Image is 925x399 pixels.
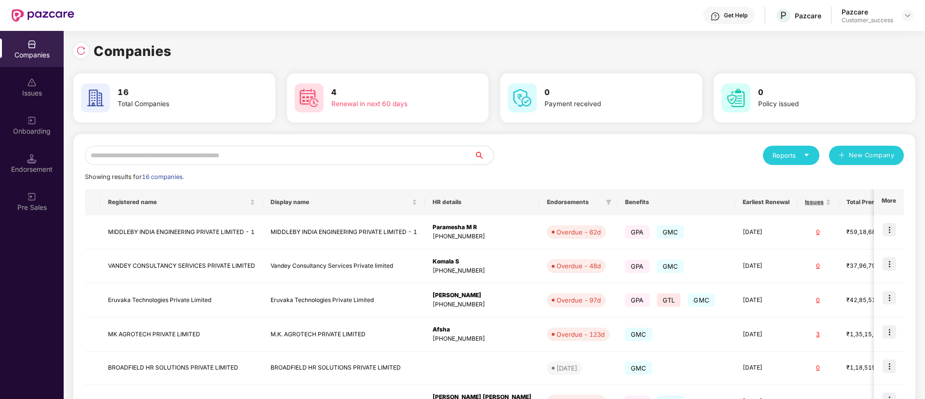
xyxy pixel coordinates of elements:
[805,228,831,237] div: 0
[263,189,425,215] th: Display name
[735,215,797,249] td: [DATE]
[625,328,653,341] span: GMC
[94,41,172,62] h1: Companies
[100,352,263,385] td: BROADFIELD HR SOLUTIONS PRIVATE LIMITED
[797,189,839,215] th: Issues
[81,83,110,112] img: svg+xml;base64,PHN2ZyB4bWxucz0iaHR0cDovL3d3dy53My5vcmcvMjAwMC9zdmciIHdpZHRoPSI2MCIgaGVpZ2h0PSI2MC...
[805,296,831,305] div: 0
[433,232,531,241] div: [PHONE_NUMBER]
[557,363,577,373] div: [DATE]
[100,317,263,352] td: MK AGROTECH PRIVATE LIMITED
[118,99,239,110] div: Total Companies
[625,293,650,307] span: GPA
[263,283,425,317] td: Eruvaka Technologies Private Limited
[331,99,453,110] div: Renewal in next 60 days
[100,189,263,215] th: Registered name
[433,334,531,344] div: [PHONE_NUMBER]
[604,196,613,208] span: filter
[883,325,896,339] img: icon
[842,7,893,16] div: Pazcare
[557,295,601,305] div: Overdue - 97d
[735,189,797,215] th: Earliest Renewal
[625,225,650,239] span: GPA
[547,198,602,206] span: Endorsements
[108,198,248,206] span: Registered name
[805,261,831,271] div: 0
[735,317,797,352] td: [DATE]
[688,293,715,307] span: GMC
[883,359,896,373] img: icon
[874,189,904,215] th: More
[883,291,896,304] img: icon
[735,283,797,317] td: [DATE]
[118,86,239,99] h3: 16
[904,12,911,19] img: svg+xml;base64,PHN2ZyBpZD0iRHJvcGRvd24tMzJ4MzIiIHhtbG5zPSJodHRwOi8vd3d3LnczLm9yZy8yMDAwL3N2ZyIgd2...
[433,325,531,334] div: Afsha
[544,86,666,99] h3: 0
[735,352,797,385] td: [DATE]
[758,99,880,110] div: Policy issued
[846,296,895,305] div: ₹42,85,519.76
[425,189,539,215] th: HR details
[710,12,720,21] img: svg+xml;base64,PHN2ZyBpZD0iSGVscC0zMngzMiIgeG1sbnM9Imh0dHA6Ly93d3cudzMub3JnLzIwMDAvc3ZnIiB3aWR0aD...
[263,352,425,385] td: BROADFIELD HR SOLUTIONS PRIVATE LIMITED
[839,152,845,160] span: plus
[839,189,902,215] th: Total Premium
[846,261,895,271] div: ₹37,96,798.68
[544,99,666,110] div: Payment received
[846,363,895,372] div: ₹1,18,519.2
[795,11,821,20] div: Pazcare
[724,12,748,19] div: Get Help
[27,192,37,202] img: svg+xml;base64,PHN2ZyB3aWR0aD0iMjAiIGhlaWdodD0iMjAiIHZpZXdCb3g9IjAgMCAyMCAyMCIgZmlsbD0ibm9uZSIgeG...
[625,361,653,375] span: GMC
[758,86,880,99] h3: 0
[331,86,453,99] h3: 4
[76,46,86,55] img: svg+xml;base64,PHN2ZyBpZD0iUmVsb2FkLTMyeDMyIiB4bWxucz0iaHR0cDovL3d3dy53My5vcmcvMjAwMC9zdmciIHdpZH...
[617,189,735,215] th: Benefits
[721,83,750,112] img: svg+xml;base64,PHN2ZyB4bWxucz0iaHR0cDovL3d3dy53My5vcmcvMjAwMC9zdmciIHdpZHRoPSI2MCIgaGVpZ2h0PSI2MC...
[846,228,895,237] div: ₹59,18,680.58
[657,293,681,307] span: GTL
[773,151,810,160] div: Reports
[100,249,263,284] td: VANDEY CONSULTANCY SERVICES PRIVATE LIMITED
[263,215,425,249] td: MIDDLEBY INDIA ENGINEERING PRIVATE LIMITED - 1
[27,40,37,49] img: svg+xml;base64,PHN2ZyBpZD0iQ29tcGFuaWVzIiB4bWxucz0iaHR0cDovL3d3dy53My5vcmcvMjAwMC9zdmciIHdpZHRoPS...
[508,83,537,112] img: svg+xml;base64,PHN2ZyB4bWxucz0iaHR0cDovL3d3dy53My5vcmcvMjAwMC9zdmciIHdpZHRoPSI2MCIgaGVpZ2h0PSI2MC...
[27,116,37,125] img: svg+xml;base64,PHN2ZyB3aWR0aD0iMjAiIGhlaWdodD0iMjAiIHZpZXdCb3g9IjAgMCAyMCAyMCIgZmlsbD0ibm9uZSIgeG...
[263,317,425,352] td: M.K. AGROTECH PRIVATE LIMITED
[27,154,37,164] img: svg+xml;base64,PHN2ZyB3aWR0aD0iMTQuNSIgaGVpZ2h0PSIxNC41IiB2aWV3Qm94PSIwIDAgMTYgMTYiIGZpbGw9Im5vbm...
[433,266,531,275] div: [PHONE_NUMBER]
[271,198,410,206] span: Display name
[433,257,531,266] div: Komala S
[474,151,493,159] span: search
[100,283,263,317] td: Eruvaka Technologies Private Limited
[557,227,601,237] div: Overdue - 62d
[805,198,824,206] span: Issues
[805,330,831,339] div: 3
[829,146,904,165] button: plusNew Company
[474,146,494,165] button: search
[805,363,831,372] div: 0
[100,215,263,249] td: MIDDLEBY INDIA ENGINEERING PRIVATE LIMITED - 1
[606,199,612,205] span: filter
[846,330,895,339] div: ₹1,35,15,875.76
[735,249,797,284] td: [DATE]
[849,151,895,160] span: New Company
[883,223,896,236] img: icon
[842,16,893,24] div: Customer_success
[142,173,184,180] span: 16 companies.
[625,260,650,273] span: GPA
[883,257,896,271] img: icon
[803,152,810,158] span: caret-down
[657,225,684,239] span: GMC
[85,173,184,180] span: Showing results for
[780,10,787,21] span: P
[433,223,531,232] div: Paramesha M R
[433,291,531,300] div: [PERSON_NAME]
[846,198,887,206] span: Total Premium
[433,300,531,309] div: [PHONE_NUMBER]
[12,9,74,22] img: New Pazcare Logo
[263,249,425,284] td: Vandey Consultancy Services Private limited
[657,260,684,273] span: GMC
[557,330,605,339] div: Overdue - 123d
